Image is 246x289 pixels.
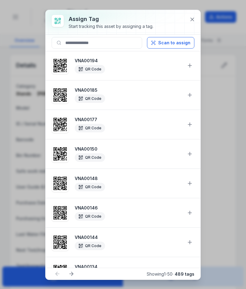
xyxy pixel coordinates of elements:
strong: VNA00177 [75,117,182,123]
button: Scan to assign [147,37,194,49]
div: QR Code [75,94,105,103]
strong: VNA00148 [75,175,182,182]
strong: VNA00144 [75,234,182,240]
div: QR Code [75,124,105,132]
strong: VNA00146 [75,205,182,211]
div: Start tracking this asset by assigning a tag. [69,23,153,29]
h3: Assign tag [69,15,153,23]
span: Showing 1 - 50 · [147,271,194,277]
strong: 489 tags [175,271,194,277]
div: QR Code [75,242,105,250]
div: QR Code [75,65,105,73]
strong: VNA00150 [75,146,182,152]
strong: VNA00134 [75,264,182,270]
strong: VNA00185 [75,87,182,93]
div: QR Code [75,212,105,221]
strong: VNA00194 [75,58,182,64]
div: QR Code [75,183,105,191]
div: QR Code [75,153,105,162]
